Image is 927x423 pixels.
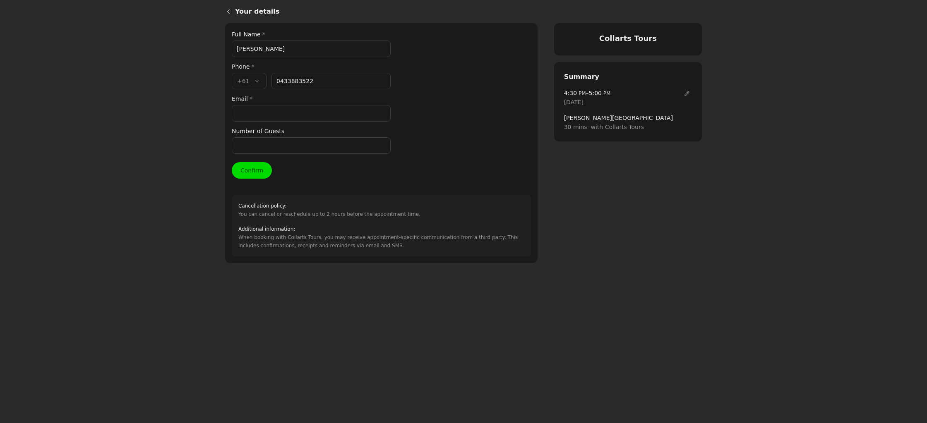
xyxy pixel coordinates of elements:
span: PM [602,91,610,96]
span: 5:00 [589,90,602,96]
h2: Summary [564,72,692,82]
span: [DATE] [564,98,584,107]
span: ​ [682,88,692,98]
button: Confirm [232,162,272,179]
div: When booking with Collarts Tours, you may receive appointment-specific communication from a third... [238,225,524,250]
a: Back [219,2,235,22]
h2: Cancellation policy : [238,202,420,210]
button: +61 [232,73,267,89]
span: [PERSON_NAME][GEOGRAPHIC_DATA] [564,113,692,122]
span: 4:30 [564,90,577,96]
h2: Additional information : [238,225,524,233]
h1: Your details [235,7,702,17]
h4: Collarts Tours [564,33,692,44]
span: 30 mins · with Collarts Tours [564,122,692,131]
span: – [564,88,611,98]
div: Phone [232,62,391,71]
label: Number of Guests [232,127,391,136]
div: You can cancel or reschedule up to 2 hours before the appointment time. [238,202,420,218]
label: Full Name [232,30,391,39]
span: PM [577,91,586,96]
label: Email [232,94,391,103]
button: Edit date and time [682,88,692,98]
